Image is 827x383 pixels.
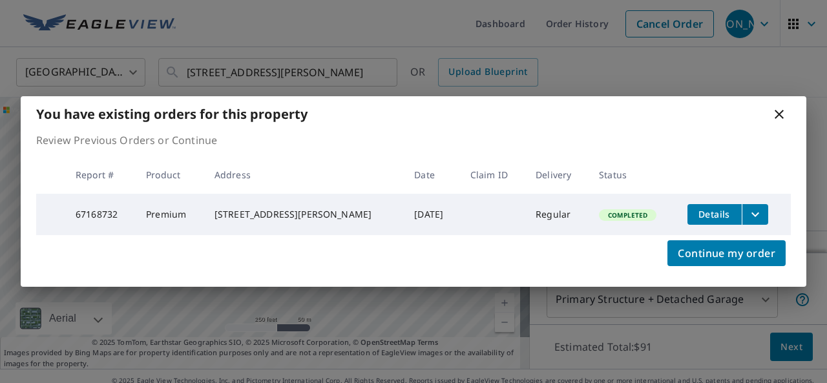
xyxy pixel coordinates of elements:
th: Claim ID [460,156,525,194]
th: Report # [65,156,136,194]
th: Address [204,156,404,194]
span: Continue my order [678,244,775,262]
th: Date [404,156,459,194]
p: Review Previous Orders or Continue [36,132,791,148]
th: Delivery [525,156,589,194]
td: [DATE] [404,194,459,235]
td: Regular [525,194,589,235]
span: Details [695,208,734,220]
button: filesDropdownBtn-67168732 [742,204,768,225]
td: Premium [136,194,204,235]
div: [STREET_ADDRESS][PERSON_NAME] [215,208,393,221]
b: You have existing orders for this property [36,105,308,123]
button: Continue my order [667,240,786,266]
span: Completed [600,211,655,220]
td: 67168732 [65,194,136,235]
th: Status [589,156,676,194]
th: Product [136,156,204,194]
button: detailsBtn-67168732 [687,204,742,225]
